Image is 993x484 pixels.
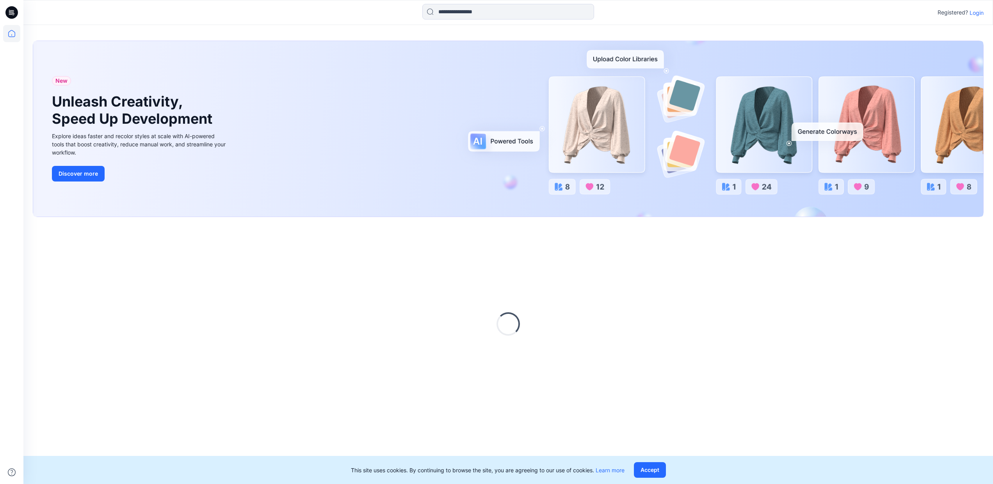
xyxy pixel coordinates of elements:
[596,467,625,473] a: Learn more
[52,166,105,181] button: Discover more
[52,132,228,157] div: Explore ideas faster and recolor styles at scale with AI-powered tools that boost creativity, red...
[970,9,984,17] p: Login
[938,8,968,17] p: Registered?
[52,93,216,127] h1: Unleash Creativity, Speed Up Development
[55,76,68,85] span: New
[634,462,666,478] button: Accept
[351,466,625,474] p: This site uses cookies. By continuing to browse the site, you are agreeing to our use of cookies.
[52,166,228,181] a: Discover more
